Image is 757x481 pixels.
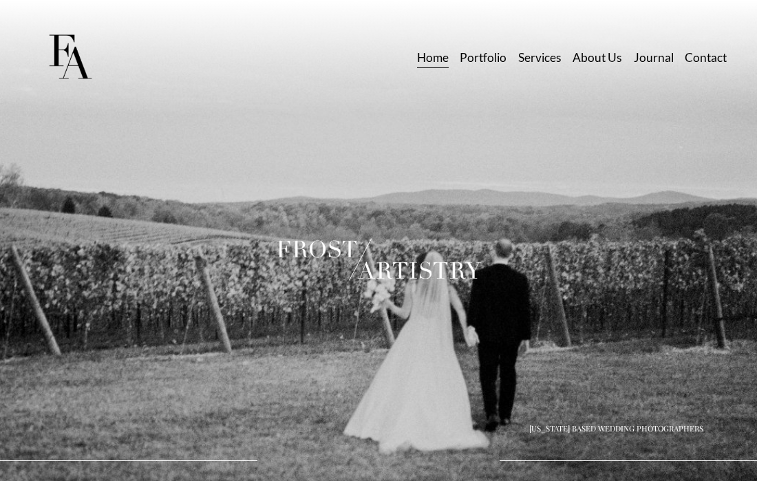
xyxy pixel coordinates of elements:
a: Journal [634,46,674,70]
a: Services [518,46,562,70]
a: About Us [573,46,622,70]
h1: [US_STATE] BASED WEDDING PHOTOGRAPHERS [529,425,703,432]
a: Contact [685,46,727,70]
a: Home [417,46,449,70]
img: Frost Artistry [30,18,109,97]
a: Portfolio [460,46,507,70]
